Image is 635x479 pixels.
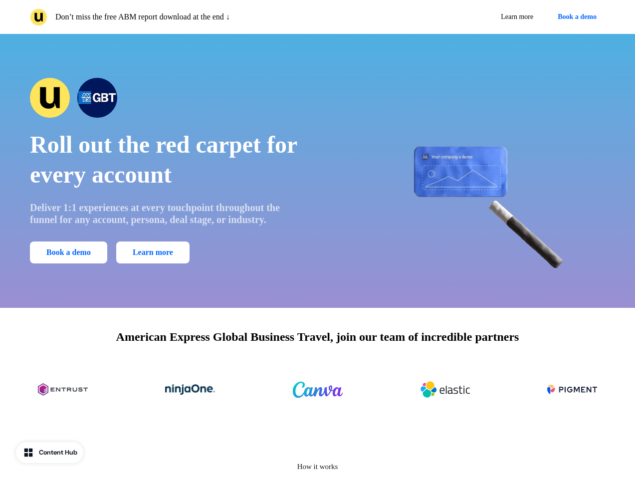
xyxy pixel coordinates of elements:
p: Deliver 1:1 experiences at every touchpoint throughout the funnel for any account, persona, deal ... [30,202,304,226]
a: Learn more [116,241,190,263]
span: How it works [297,463,338,471]
button: Book a demo [549,8,605,26]
button: Book a demo [30,241,107,263]
p: American Express Global Business Travel, join our team of incredible partners [116,328,519,346]
span: Roll out the red carpet for every account [30,131,297,188]
a: Learn more [493,8,541,26]
div: Content Hub [39,448,77,458]
p: Don’t miss the free ABM report download at the end ↓ [55,11,230,23]
button: Content Hub [16,442,83,463]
